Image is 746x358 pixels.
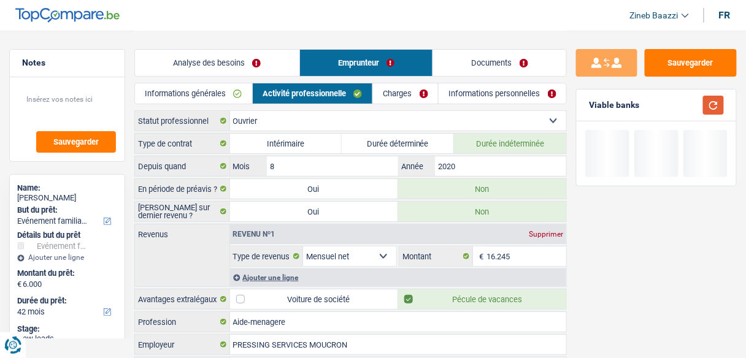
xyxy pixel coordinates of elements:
[439,83,566,104] a: Informations personnelles
[17,205,115,215] label: But du prêt:
[17,230,117,240] div: Détails but du prêt
[630,10,679,21] span: Zineb Baazzi
[230,156,267,176] label: Mois
[435,156,566,176] input: AAAA
[230,246,304,266] label: Type de revenus
[253,83,372,104] a: Activité professionnelle
[230,268,567,286] div: Ajouter une ligne
[399,246,473,266] label: Montant
[645,49,737,77] button: Sauvegarder
[620,6,689,26] a: Zineb Baazzi
[230,230,279,238] div: Revenu nº1
[135,202,230,221] label: [PERSON_NAME] sur dernier revenu ?
[135,134,230,153] label: Type de contrat
[17,334,117,344] div: New leads
[135,224,229,238] label: Revenus
[526,230,566,238] div: Supprimer
[15,8,120,23] img: TopCompare Logo
[433,50,566,76] a: Documents
[17,193,117,203] div: [PERSON_NAME]
[230,202,398,221] label: Oui
[230,134,342,153] label: Intérimaire
[342,134,454,153] label: Durée déterminée
[135,335,230,354] label: Employeur
[17,253,117,262] div: Ajouter une ligne
[398,289,566,309] label: Pécule de vacances
[135,111,230,131] label: Statut professionnel
[53,138,99,146] span: Sauvegarder
[135,289,230,309] label: Avantages extralégaux
[135,179,230,199] label: En période de préavis ?
[17,296,115,306] label: Durée du prêt:
[17,324,117,334] div: Stage:
[17,280,21,289] span: €
[373,83,438,104] a: Charges
[719,9,731,21] div: fr
[36,131,116,153] button: Sauvegarder
[135,156,230,176] label: Depuis quand
[230,289,398,309] label: Voiture de société
[398,156,435,176] label: Année
[398,202,566,221] label: Non
[230,179,398,199] label: Oui
[267,156,398,176] input: MM
[17,183,117,193] div: Name:
[135,312,230,332] label: Profession
[17,268,115,278] label: Montant du prêt:
[135,83,252,104] a: Informations générales
[135,50,299,76] a: Analyse des besoins
[22,58,112,68] h5: Notes
[300,50,433,76] a: Emprunteur
[398,179,566,199] label: Non
[473,246,486,266] span: €
[454,134,566,153] label: Durée indéterminée
[589,100,639,110] div: Viable banks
